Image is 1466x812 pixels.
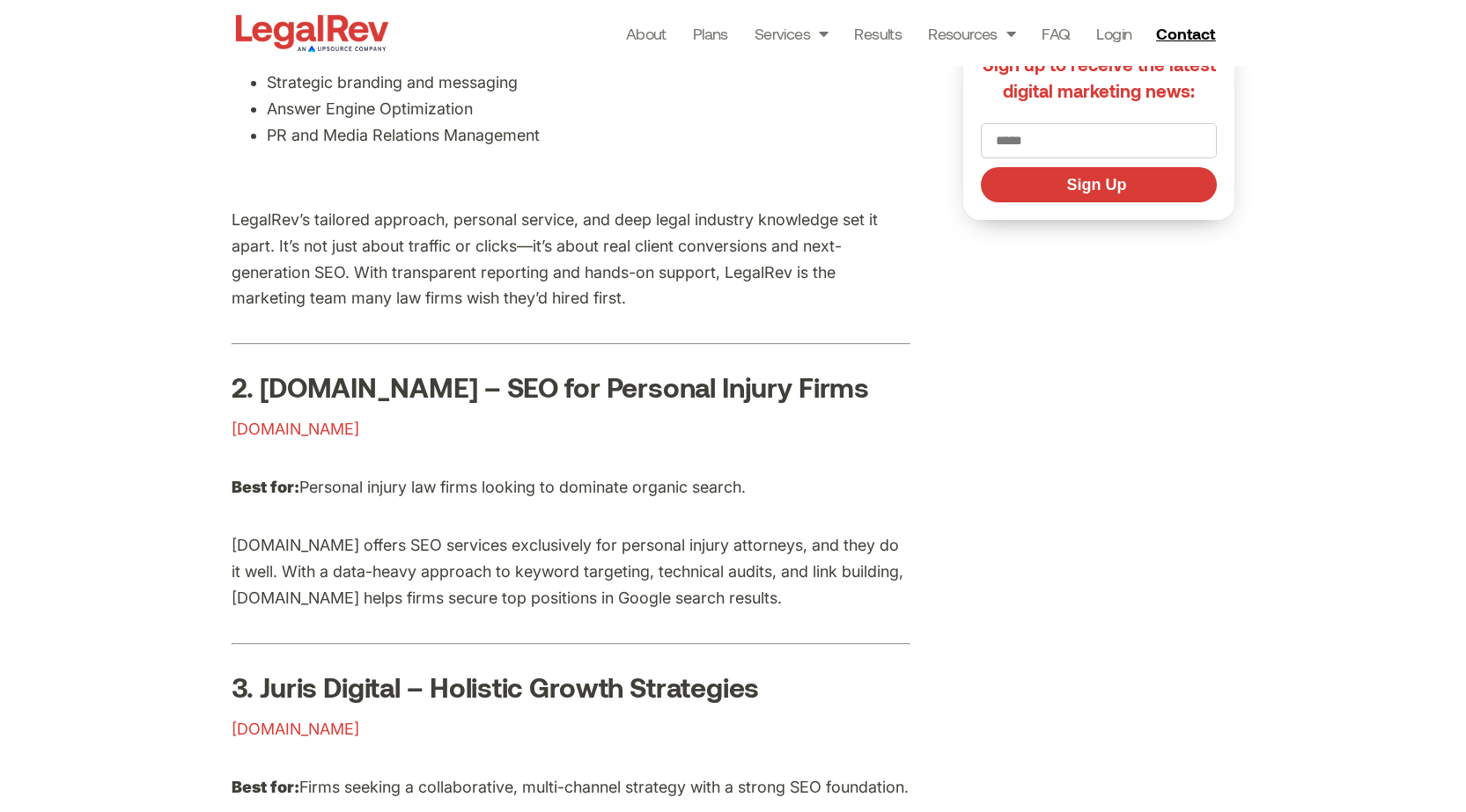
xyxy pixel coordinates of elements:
[1066,177,1126,193] span: Sign Up
[1042,21,1070,46] a: FAQ
[267,73,518,91] span: Strategic branding and messaging
[232,778,299,796] b: Best for:
[981,123,1218,211] form: New Form
[928,21,1015,46] a: Resources
[232,536,903,607] span: [DOMAIN_NAME] offers SEO services exclusively for personal injury attorneys, and they do it well....
[232,420,359,438] a: [DOMAIN_NAME]
[232,478,299,496] b: Best for:
[981,167,1218,202] button: Sign Up
[1096,21,1131,46] a: Login
[1156,26,1215,41] span: Contact
[626,21,1132,46] nav: Menu
[755,21,829,46] a: Services
[983,54,1216,101] span: Sign up to receive the latest digital marketing news:
[232,670,760,703] b: 3. Juris Digital – Holistic Growth Strategies
[299,778,909,796] span: Firms seeking a collaborative, multi-channel strategy with a strong SEO foundation.
[693,21,728,46] a: Plans
[232,720,359,738] a: [DOMAIN_NAME]
[232,370,869,403] b: 2. [DOMAIN_NAME] – SEO for Personal Injury Firms
[232,210,878,308] span: LegalRev’s tailored approach, personal service, and deep legal industry knowledge set it apart. I...
[299,478,746,496] span: Personal injury law firms looking to dominate organic search.
[854,21,902,46] a: Results
[267,126,540,144] span: PR and Media Relations Management
[267,99,473,118] span: Answer Engine Optimization
[1149,19,1227,48] a: Contact
[626,21,667,46] a: About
